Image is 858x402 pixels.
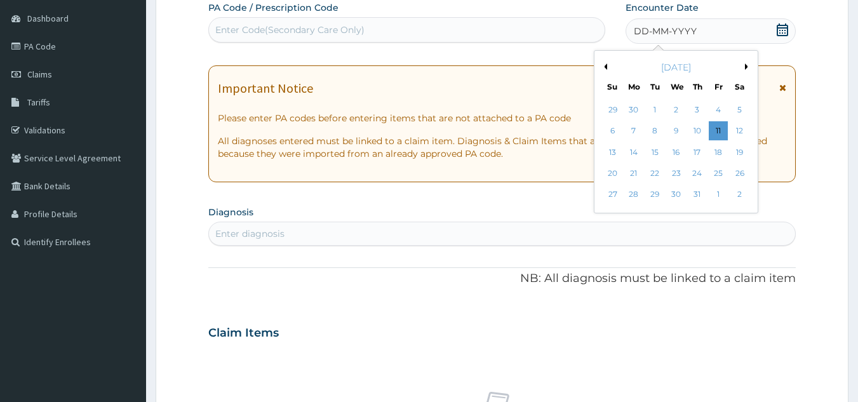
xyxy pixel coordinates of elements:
div: Fr [713,81,724,92]
div: Sa [735,81,746,92]
div: Su [607,81,618,92]
label: Encounter Date [626,1,699,14]
div: Enter diagnosis [215,227,285,240]
span: Tariffs [27,97,50,108]
div: Choose Sunday, July 27th, 2025 [603,185,622,204]
div: Choose Tuesday, July 1st, 2025 [646,100,665,119]
span: Dashboard [27,13,69,24]
div: Choose Thursday, July 10th, 2025 [688,122,707,141]
p: Please enter PA codes before entering items that are not attached to a PA code [218,112,787,124]
p: All diagnoses entered must be linked to a claim item. Diagnosis & Claim Items that are visible bu... [218,135,787,160]
div: Enter Code(Secondary Care Only) [215,23,365,36]
div: Choose Tuesday, July 22nd, 2025 [646,164,665,183]
div: Choose Monday, July 14th, 2025 [624,143,643,162]
div: Choose Wednesday, July 30th, 2025 [667,185,686,204]
div: Choose Saturday, July 5th, 2025 [730,100,749,119]
div: Choose Saturday, August 2nd, 2025 [730,185,749,204]
div: Choose Wednesday, July 23rd, 2025 [667,164,686,183]
h3: Claim Items [208,326,279,340]
div: Choose Saturday, July 26th, 2025 [730,164,749,183]
div: Th [692,81,703,92]
label: Diagnosis [208,206,253,218]
div: Choose Friday, August 1st, 2025 [709,185,728,204]
p: NB: All diagnosis must be linked to a claim item [208,271,796,287]
div: Choose Friday, July 18th, 2025 [709,143,728,162]
div: Choose Tuesday, July 8th, 2025 [646,122,665,141]
span: DD-MM-YYYY [634,25,697,37]
span: Claims [27,69,52,80]
div: Choose Sunday, July 13th, 2025 [603,143,622,162]
div: Choose Wednesday, July 9th, 2025 [667,122,686,141]
div: Choose Wednesday, July 2nd, 2025 [667,100,686,119]
div: Choose Tuesday, July 29th, 2025 [646,185,665,204]
div: Choose Saturday, July 12th, 2025 [730,122,749,141]
div: Choose Thursday, July 3rd, 2025 [688,100,707,119]
div: Choose Thursday, July 17th, 2025 [688,143,707,162]
div: Choose Wednesday, July 16th, 2025 [667,143,686,162]
div: Mo [628,81,639,92]
div: Choose Friday, July 11th, 2025 [709,122,728,141]
button: Previous Month [601,64,607,70]
div: Choose Monday, July 28th, 2025 [624,185,643,204]
div: Choose Monday, July 7th, 2025 [624,122,643,141]
div: Choose Saturday, July 19th, 2025 [730,143,749,162]
div: Choose Thursday, July 24th, 2025 [688,164,707,183]
div: Choose Sunday, June 29th, 2025 [603,100,622,119]
div: We [671,81,681,92]
div: month 2025-07 [602,100,750,206]
div: [DATE] [600,61,753,74]
div: Tu [650,81,660,92]
div: Choose Monday, July 21st, 2025 [624,164,643,183]
div: Choose Tuesday, July 15th, 2025 [646,143,665,162]
div: Choose Sunday, July 20th, 2025 [603,164,622,183]
div: Choose Friday, July 25th, 2025 [709,164,728,183]
h1: Important Notice [218,81,313,95]
div: Choose Monday, June 30th, 2025 [624,100,643,119]
div: Choose Sunday, July 6th, 2025 [603,122,622,141]
label: PA Code / Prescription Code [208,1,339,14]
div: Choose Thursday, July 31st, 2025 [688,185,707,204]
div: Choose Friday, July 4th, 2025 [709,100,728,119]
button: Next Month [745,64,751,70]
